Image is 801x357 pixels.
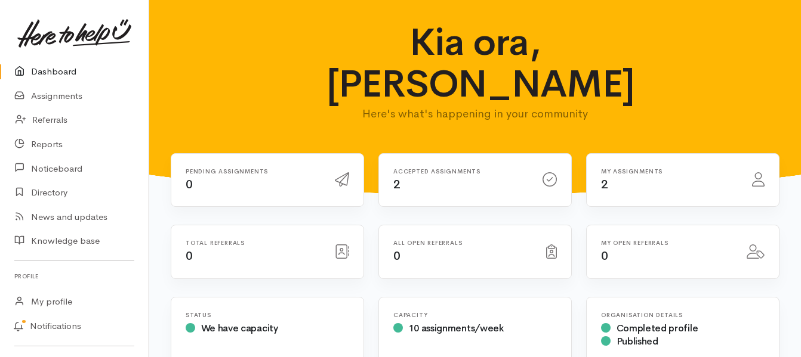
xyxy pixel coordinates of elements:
[409,322,504,334] span: 10 assignments/week
[601,249,608,263] span: 0
[186,312,349,318] h6: Status
[201,322,278,334] span: We have capacity
[393,177,400,192] span: 2
[326,21,624,105] h1: Kia ora, [PERSON_NAME]
[186,168,321,175] h6: Pending assignments
[617,335,658,347] span: Published
[14,268,134,284] h6: Profile
[393,249,400,263] span: 0
[601,240,732,246] h6: My open referrals
[617,322,698,334] span: Completed profile
[601,168,738,175] h6: My assignments
[186,249,193,263] span: 0
[393,168,528,175] h6: Accepted assignments
[186,177,193,192] span: 0
[393,312,557,318] h6: Capacity
[326,105,624,122] p: Here's what's happening in your community
[601,312,765,318] h6: Organisation Details
[393,240,532,246] h6: All open referrals
[601,177,608,192] span: 2
[186,240,321,246] h6: Total referrals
